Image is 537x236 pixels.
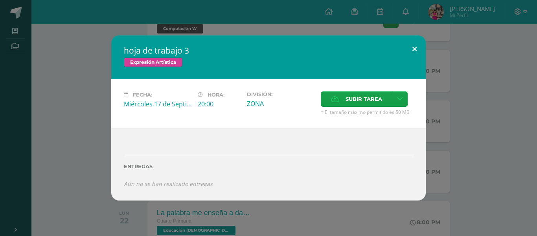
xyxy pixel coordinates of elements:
[321,109,413,115] span: * El tamaño máximo permitido es 50 MB
[208,92,224,98] span: Hora:
[247,99,314,108] div: ZONA
[124,180,213,188] i: Aún no se han realizado entregas
[124,58,182,67] span: Expresión Artística
[346,92,382,106] span: Subir tarea
[247,91,314,97] label: División:
[124,164,413,169] label: Entregas
[133,92,152,98] span: Fecha:
[124,100,191,108] div: Miércoles 17 de Septiembre
[124,45,413,56] h2: hoja de trabajo 3
[198,100,241,108] div: 20:00
[403,35,426,62] button: Close (Esc)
